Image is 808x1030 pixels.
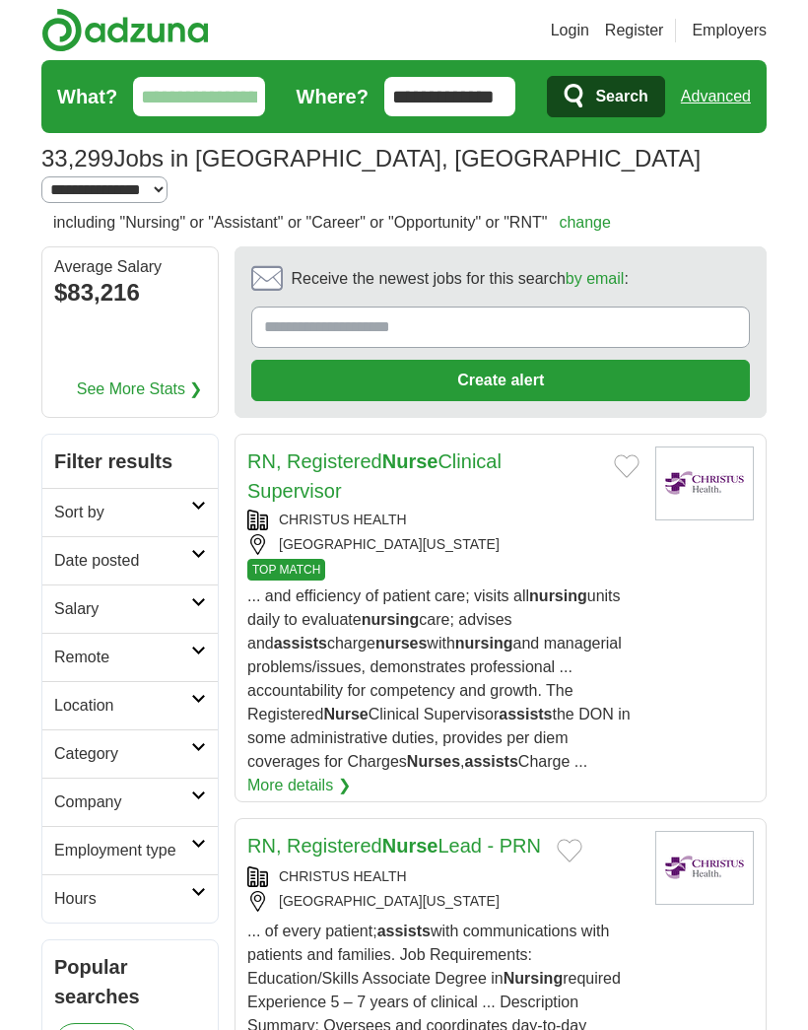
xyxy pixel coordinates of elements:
[247,587,631,770] span: ... and efficiency of patient care; visits all units daily to evaluate care; advises and charge w...
[455,635,513,652] strong: nursing
[42,488,218,536] a: Sort by
[377,923,431,939] strong: assists
[54,549,191,573] h2: Date posted
[362,611,420,628] strong: nursing
[42,584,218,633] a: Salary
[54,597,191,621] h2: Salary
[54,887,191,911] h2: Hours
[655,446,754,520] img: CHRISTUS Health logo
[41,8,209,52] img: Adzuna logo
[77,378,203,401] a: See More Stats ❯
[54,742,191,766] h2: Category
[291,267,628,291] span: Receive the newest jobs for this search :
[547,76,664,117] button: Search
[551,19,589,42] a: Login
[692,19,767,42] a: Employers
[504,970,563,987] strong: Nursing
[247,774,351,797] a: More details ❯
[566,270,625,287] a: by email
[274,635,327,652] strong: assists
[559,214,611,231] a: change
[54,952,206,1011] h2: Popular searches
[375,635,427,652] strong: nurses
[41,141,113,176] span: 33,299
[681,77,751,116] a: Advanced
[54,694,191,718] h2: Location
[54,839,191,862] h2: Employment type
[41,145,701,172] h1: Jobs in [GEOGRAPHIC_DATA], [GEOGRAPHIC_DATA]
[247,835,541,857] a: RN, RegisteredNurseLead - PRN
[42,681,218,729] a: Location
[465,753,518,770] strong: assists
[297,82,369,111] label: Where?
[407,753,460,770] strong: Nurses
[42,778,218,826] a: Company
[57,82,117,111] label: What?
[54,646,191,669] h2: Remote
[53,211,611,235] h2: including "Nursing" or "Assistant" or "Career" or "Opportunity" or "RNT"
[382,450,438,472] strong: Nurse
[42,536,218,584] a: Date posted
[655,831,754,905] img: CHRISTUS Health logo
[279,868,407,884] a: CHRISTUS HEALTH
[42,874,218,923] a: Hours
[595,77,647,116] span: Search
[42,435,218,488] h2: Filter results
[557,839,582,862] button: Add to favorite jobs
[251,360,750,401] button: Create alert
[54,259,206,275] div: Average Salary
[382,835,438,857] strong: Nurse
[42,633,218,681] a: Remote
[54,501,191,524] h2: Sort by
[54,275,206,310] div: $83,216
[247,559,325,581] span: TOP MATCH
[54,790,191,814] h2: Company
[247,450,502,502] a: RN, RegisteredNurseClinical Supervisor
[499,706,552,722] strong: assists
[614,454,640,478] button: Add to favorite jobs
[247,534,640,555] div: [GEOGRAPHIC_DATA][US_STATE]
[323,706,368,722] strong: Nurse
[605,19,664,42] a: Register
[279,512,407,527] a: CHRISTUS HEALTH
[42,729,218,778] a: Category
[247,891,640,912] div: [GEOGRAPHIC_DATA][US_STATE]
[42,826,218,874] a: Employment type
[529,587,587,604] strong: nursing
